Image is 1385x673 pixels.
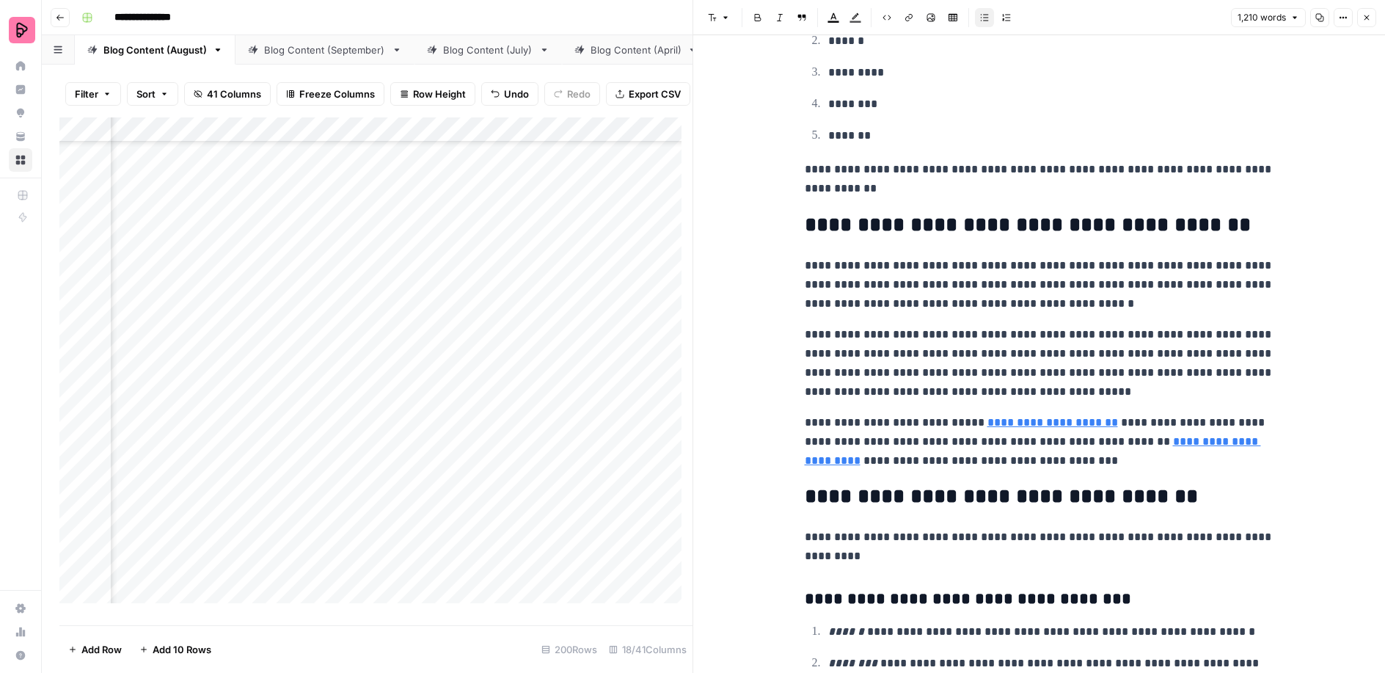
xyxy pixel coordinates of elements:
[562,35,710,65] a: Blog Content (April)
[235,35,414,65] a: Blog Content (September)
[390,82,475,106] button: Row Height
[606,82,690,106] button: Export CSV
[75,35,235,65] a: Blog Content (August)
[1238,11,1286,24] span: 1,210 words
[9,644,32,667] button: Help + Support
[9,78,32,101] a: Insights
[603,638,692,661] div: 18/41 Columns
[9,54,32,78] a: Home
[131,638,220,661] button: Add 10 Rows
[567,87,591,101] span: Redo
[481,82,538,106] button: Undo
[9,125,32,148] a: Your Data
[184,82,271,106] button: 41 Columns
[414,35,562,65] a: Blog Content (July)
[277,82,384,106] button: Freeze Columns
[9,148,32,172] a: Browse
[413,87,466,101] span: Row Height
[9,620,32,644] a: Usage
[65,82,121,106] button: Filter
[9,597,32,620] a: Settings
[75,87,98,101] span: Filter
[299,87,375,101] span: Freeze Columns
[127,82,178,106] button: Sort
[81,642,122,657] span: Add Row
[103,43,207,57] div: Blog Content (August)
[1231,8,1306,27] button: 1,210 words
[9,12,32,48] button: Workspace: Preply
[536,638,603,661] div: 200 Rows
[629,87,681,101] span: Export CSV
[9,101,32,125] a: Opportunities
[136,87,156,101] span: Sort
[591,43,681,57] div: Blog Content (April)
[544,82,600,106] button: Redo
[264,43,386,57] div: Blog Content (September)
[153,642,211,657] span: Add 10 Rows
[9,17,35,43] img: Preply Logo
[207,87,261,101] span: 41 Columns
[443,43,533,57] div: Blog Content (July)
[504,87,529,101] span: Undo
[59,638,131,661] button: Add Row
